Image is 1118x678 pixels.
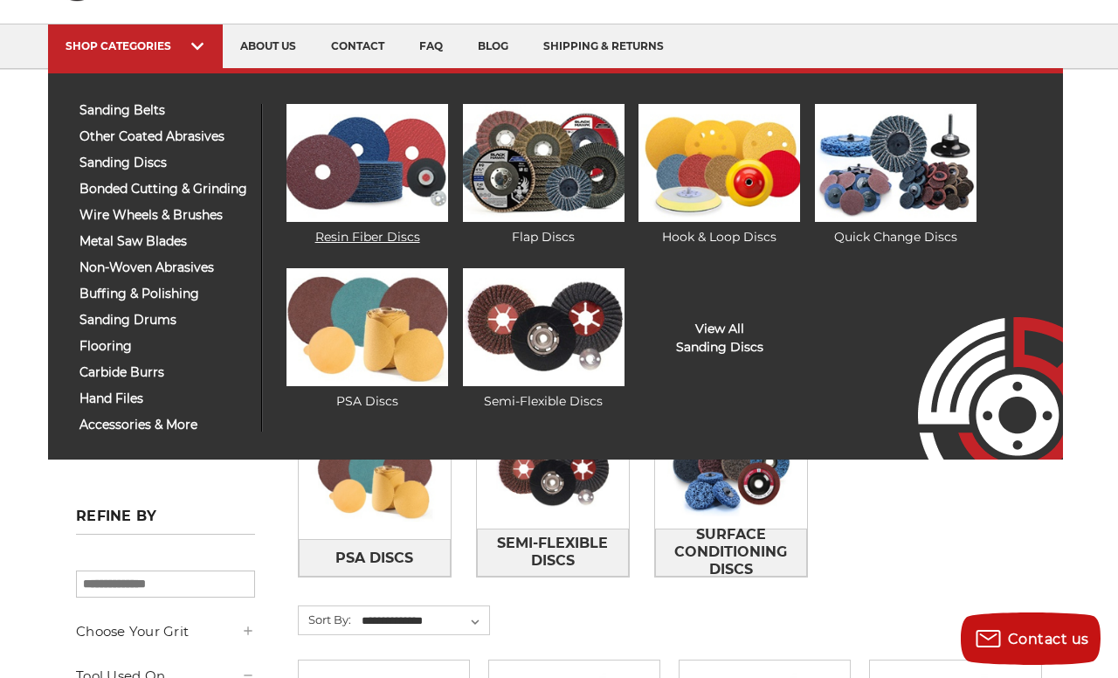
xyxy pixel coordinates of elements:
img: Semi-Flexible Discs [477,420,629,529]
a: about us [223,24,314,69]
a: faq [402,24,460,69]
span: Contact us [1008,631,1089,647]
div: SHOP CATEGORIES [66,39,205,52]
a: PSA Discs [299,539,451,576]
a: shipping & returns [526,24,681,69]
button: Contact us [961,612,1101,665]
span: metal saw blades [79,235,248,248]
select: Sort By: [359,608,489,634]
span: non-woven abrasives [79,261,248,274]
img: Flap Discs [463,104,625,222]
span: buffing & polishing [79,287,248,301]
span: sanding drums [79,314,248,327]
span: bonded cutting & grinding [79,183,248,196]
img: Empire Abrasives Logo Image [887,266,1063,460]
img: PSA Discs [299,425,451,534]
span: Semi-Flexible Discs [478,529,628,576]
img: Semi-Flexible Discs [463,268,625,386]
span: hand files [79,392,248,405]
label: Sort By: [299,606,351,633]
span: flooring [79,340,248,353]
img: Surface Conditioning Discs [655,420,807,529]
span: other coated abrasives [79,130,248,143]
a: Quick Change Discs [815,104,977,246]
img: PSA Discs [286,268,448,386]
a: contact [314,24,402,69]
span: sanding discs [79,156,248,169]
h5: Choose Your Grit [76,621,254,642]
a: Surface Conditioning Discs [655,529,807,577]
a: Flap Discs [463,104,625,246]
span: sanding belts [79,104,248,117]
span: PSA Discs [335,543,413,573]
a: Semi-Flexible Discs [477,529,629,577]
a: blog [460,24,526,69]
h5: Refine by [76,508,254,535]
a: PSA Discs [286,268,448,411]
span: Surface Conditioning Discs [656,520,806,585]
span: accessories & more [79,419,248,432]
img: Hook & Loop Discs [638,104,800,222]
a: Resin Fiber Discs [286,104,448,246]
a: Hook & Loop Discs [638,104,800,246]
img: Quick Change Discs [815,104,977,222]
a: View AllSanding Discs [676,320,763,356]
img: Resin Fiber Discs [286,104,448,222]
span: wire wheels & brushes [79,209,248,222]
a: Semi-Flexible Discs [463,268,625,411]
span: carbide burrs [79,366,248,379]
